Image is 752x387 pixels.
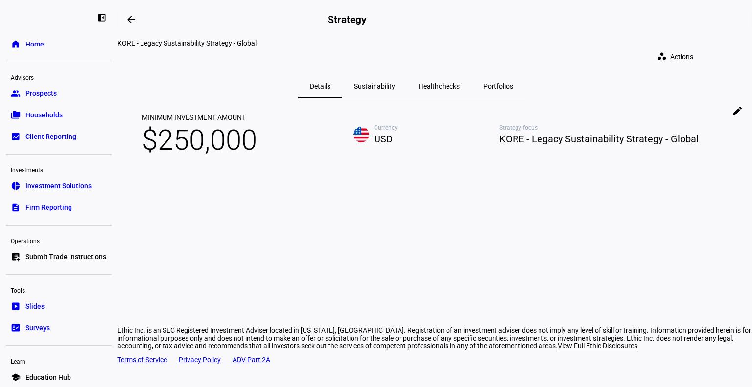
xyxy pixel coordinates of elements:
[97,13,107,23] eth-mat-symbol: left_panel_close
[6,84,112,103] a: groupProspects
[483,83,513,90] span: Portfolios
[6,176,112,196] a: pie_chartInvestment Solutions
[11,372,21,382] eth-mat-symbol: school
[657,51,667,61] mat-icon: workspaces
[6,162,112,176] div: Investments
[11,110,21,120] eth-mat-symbol: folder_copy
[142,122,257,158] span: $250,000
[25,203,72,212] span: Firm Reporting
[499,131,713,147] span: KORE - Legacy Sustainability Strategy - Global
[11,181,21,191] eth-mat-symbol: pie_chart
[25,323,50,333] span: Surveys
[117,326,752,350] div: Ethic Inc. is an SEC Registered Investment Adviser located in [US_STATE], [GEOGRAPHIC_DATA]. Regi...
[25,132,76,141] span: Client Reporting
[374,131,403,147] span: USD
[6,318,112,338] a: fact_checkSurveys
[731,107,743,119] mat-icon: create
[649,47,705,67] button: Actions
[670,47,693,67] span: Actions
[6,127,112,146] a: bid_landscapeClient Reporting
[6,70,112,84] div: Advisors
[419,83,460,90] span: Healthchecks
[142,113,257,122] span: Minimum investment amount
[117,39,705,47] div: KORE - Legacy Sustainability Strategy - Global
[11,252,21,262] eth-mat-symbol: list_alt_add
[25,372,71,382] span: Education Hub
[11,301,21,311] eth-mat-symbol: slideshow
[117,356,167,364] a: Terms of Service
[6,354,112,367] div: Learn
[25,39,44,49] span: Home
[25,181,92,191] span: Investment Solutions
[6,198,112,217] a: descriptionFirm Reporting
[11,39,21,49] eth-mat-symbol: home
[11,323,21,333] eth-mat-symbol: fact_check
[11,203,21,212] eth-mat-symbol: description
[6,296,112,316] a: slideshowSlides
[6,283,112,296] div: Tools
[641,47,705,67] eth-quick-actions: Actions
[25,110,63,120] span: Households
[179,356,221,364] a: Privacy Policy
[558,342,637,350] span: View Full Ethic Disclosures
[125,14,137,25] mat-icon: arrow_backwards
[25,301,45,311] span: Slides
[310,83,330,90] span: Details
[11,89,21,98] eth-mat-symbol: group
[354,83,395,90] span: Sustainability
[6,233,112,247] div: Operations
[11,132,21,141] eth-mat-symbol: bid_landscape
[328,14,366,25] h2: Strategy
[25,252,106,262] span: Submit Trade Instructions
[499,124,713,131] span: Strategy focus
[233,356,270,364] a: ADV Part 2A
[25,89,57,98] span: Prospects
[6,105,112,125] a: folder_copyHouseholds
[6,34,112,54] a: homeHome
[374,124,403,131] span: Currency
